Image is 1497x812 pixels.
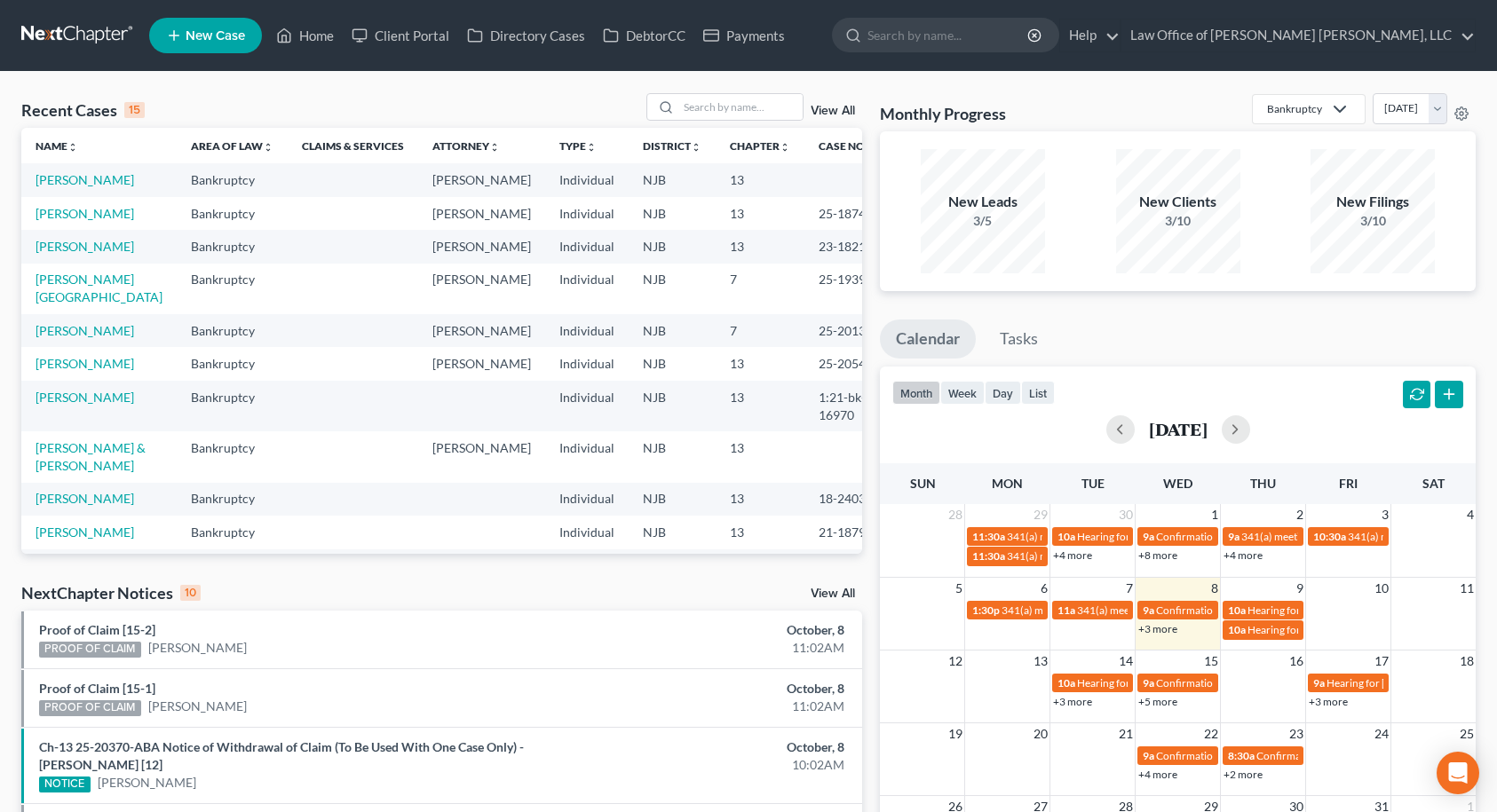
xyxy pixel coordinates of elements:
td: 13 [716,163,804,196]
span: Sun [910,476,936,491]
a: +3 more [1138,622,1177,635]
span: 10:30a [1313,530,1346,543]
a: [PERSON_NAME][GEOGRAPHIC_DATA] [36,272,162,304]
i: unfold_more [67,142,78,153]
td: Bankruptcy [177,516,288,548]
span: New Case [186,29,245,43]
div: PROOF OF CLAIM [39,700,141,716]
td: 13 [716,197,804,230]
td: 18-24032 [804,483,890,516]
a: [PERSON_NAME] [36,323,134,338]
td: [PERSON_NAME] [418,431,545,482]
span: 4 [1465,504,1476,525]
td: NJB [629,516,716,548]
div: 3/10 [1311,212,1435,230]
span: 341(a) meeting for [PERSON_NAME] [1077,603,1248,617]
span: 22 [1202,723,1220,745]
td: 21-18795 [804,516,890,548]
span: 25 [1458,723,1476,745]
div: Recent Cases [21,99,145,121]
a: [PERSON_NAME] [36,491,134,506]
td: NJB [629,483,716,516]
span: Sat [1422,476,1445,491]
a: Proof of Claim [15-1] [39,681,155,696]
span: 9 [1295,578,1305,599]
span: Confirmation hearing for [PERSON_NAME] [1156,676,1358,690]
span: Fri [1339,476,1358,491]
input: Search by name... [867,19,1030,51]
span: 17 [1373,650,1390,672]
a: [PERSON_NAME] [36,524,134,540]
a: Home [267,20,343,51]
div: New Filings [1311,192,1435,212]
a: View All [811,105,855,117]
span: Hearing for [PERSON_NAME] [1247,623,1386,636]
button: day [985,381,1021,405]
div: 3/10 [1116,212,1240,230]
a: [PERSON_NAME] [36,206,134,221]
div: PROOF OF CLAIM [39,642,141,658]
span: 10a [1228,603,1246,617]
span: 24 [1373,723,1390,745]
td: 1:21-bk-16970 [804,381,890,431]
td: Bankruptcy [177,230,288,263]
span: 2 [1295,504,1305,525]
td: Bankruptcy [177,314,288,347]
a: DebtorCC [594,20,694,51]
span: 15 [1202,650,1220,672]
td: 7 [716,264,804,314]
td: 25-18742 [804,197,890,230]
a: Payments [694,20,794,51]
th: Claims & Services [288,128,418,163]
span: Hearing for [PERSON_NAME] [1077,530,1216,543]
span: 1 [1209,504,1220,525]
td: NJB [629,314,716,347]
a: [PERSON_NAME] [36,356,134,371]
a: Tasks [984,319,1054,359]
td: 13 [716,431,804,482]
td: NJB [629,549,716,582]
i: unfold_more [263,142,273,153]
a: +4 more [1053,548,1092,562]
button: week [940,381,985,405]
div: October, 8 [588,621,844,639]
span: 341(a) meeting for [PERSON_NAME] [1007,549,1178,563]
td: Individual [545,197,629,230]
span: 7 [1124,578,1135,599]
div: 11:02AM [588,639,844,657]
td: Individual [545,347,629,380]
td: Individual [545,163,629,196]
td: 13 [716,483,804,516]
input: Search by name... [678,94,803,120]
span: 10a [1057,676,1075,690]
span: 13 [1032,650,1049,672]
td: Individual [545,549,629,582]
a: Client Portal [343,20,458,51]
td: NJB [629,264,716,314]
a: Typeunfold_more [559,139,597,153]
a: Area of Lawunfold_more [191,139,273,153]
td: 25-20134 [804,314,890,347]
td: 13 [716,549,804,582]
i: unfold_more [489,142,500,153]
div: 15 [124,102,145,118]
a: +8 more [1138,548,1177,562]
div: 10 [180,585,201,601]
span: 341(a) meeting for [PERSON_NAME] [1002,603,1173,617]
td: 7 [716,314,804,347]
span: Confirmation hearing for [PERSON_NAME] [1156,530,1358,543]
td: [PERSON_NAME] [418,549,545,582]
td: 25-19398 [804,264,890,314]
a: [PERSON_NAME] [148,698,247,715]
i: unfold_more [586,142,597,153]
div: New Clients [1116,192,1240,212]
span: 3 [1380,504,1390,525]
div: Bankruptcy [1267,101,1322,116]
td: Individual [545,264,629,314]
span: 11 [1458,578,1476,599]
span: 9a [1143,603,1154,617]
td: Individual [545,431,629,482]
a: [PERSON_NAME] [36,172,134,187]
span: Confirmation hearing for [PERSON_NAME] [1156,749,1358,762]
a: +4 more [1138,768,1177,781]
